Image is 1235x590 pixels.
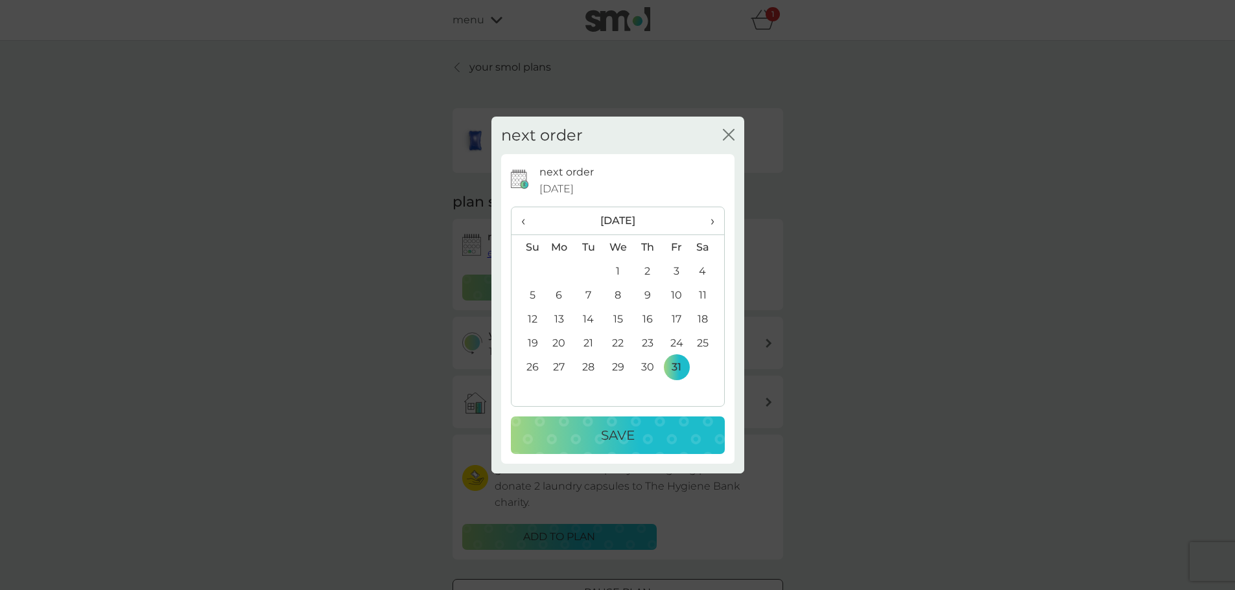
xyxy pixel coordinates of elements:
p: Save [601,425,635,446]
th: Sa [691,235,723,260]
td: 16 [633,307,662,331]
td: 7 [574,283,603,307]
td: 4 [691,259,723,283]
th: We [603,235,633,260]
p: next order [539,164,594,181]
th: Su [512,235,545,260]
td: 12 [512,307,545,331]
th: Th [633,235,662,260]
td: 9 [633,283,662,307]
td: 17 [662,307,691,331]
td: 18 [691,307,723,331]
td: 2 [633,259,662,283]
td: 20 [545,331,574,355]
th: [DATE] [545,207,692,235]
td: 10 [662,283,691,307]
td: 29 [603,355,633,379]
h2: next order [501,126,583,145]
span: › [701,207,714,234]
td: 1 [603,259,633,283]
td: 14 [574,307,603,331]
th: Mo [545,235,574,260]
td: 5 [512,283,545,307]
td: 13 [545,307,574,331]
td: 11 [691,283,723,307]
button: close [723,129,735,142]
td: 22 [603,331,633,355]
span: ‹ [521,207,535,234]
td: 28 [574,355,603,379]
td: 15 [603,307,633,331]
td: 23 [633,331,662,355]
td: 31 [662,355,691,379]
td: 19 [512,331,545,355]
td: 8 [603,283,633,307]
button: Save [511,416,725,454]
td: 25 [691,331,723,355]
td: 27 [545,355,574,379]
th: Fr [662,235,691,260]
td: 30 [633,355,662,379]
td: 21 [574,331,603,355]
td: 24 [662,331,691,355]
th: Tu [574,235,603,260]
td: 6 [545,283,574,307]
td: 26 [512,355,545,379]
span: [DATE] [539,181,574,198]
td: 3 [662,259,691,283]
